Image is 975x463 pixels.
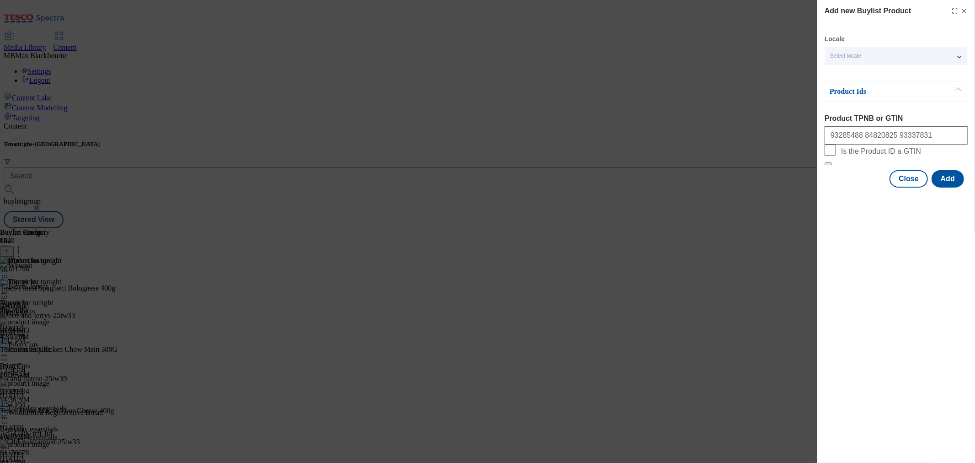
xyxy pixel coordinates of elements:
span: Is the Product ID a GTIN [841,147,921,156]
label: Locale [825,37,845,42]
button: Select locale [825,47,967,65]
button: Close [890,170,928,188]
label: Product TPNB or GTIN [825,114,968,123]
p: Product Ids [830,87,926,96]
h4: Add new Buylist Product [825,5,911,16]
button: Add [932,170,964,188]
span: Select locale [830,53,861,59]
input: Enter 1 or 20 space separated Product TPNB or GTIN [825,126,968,145]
